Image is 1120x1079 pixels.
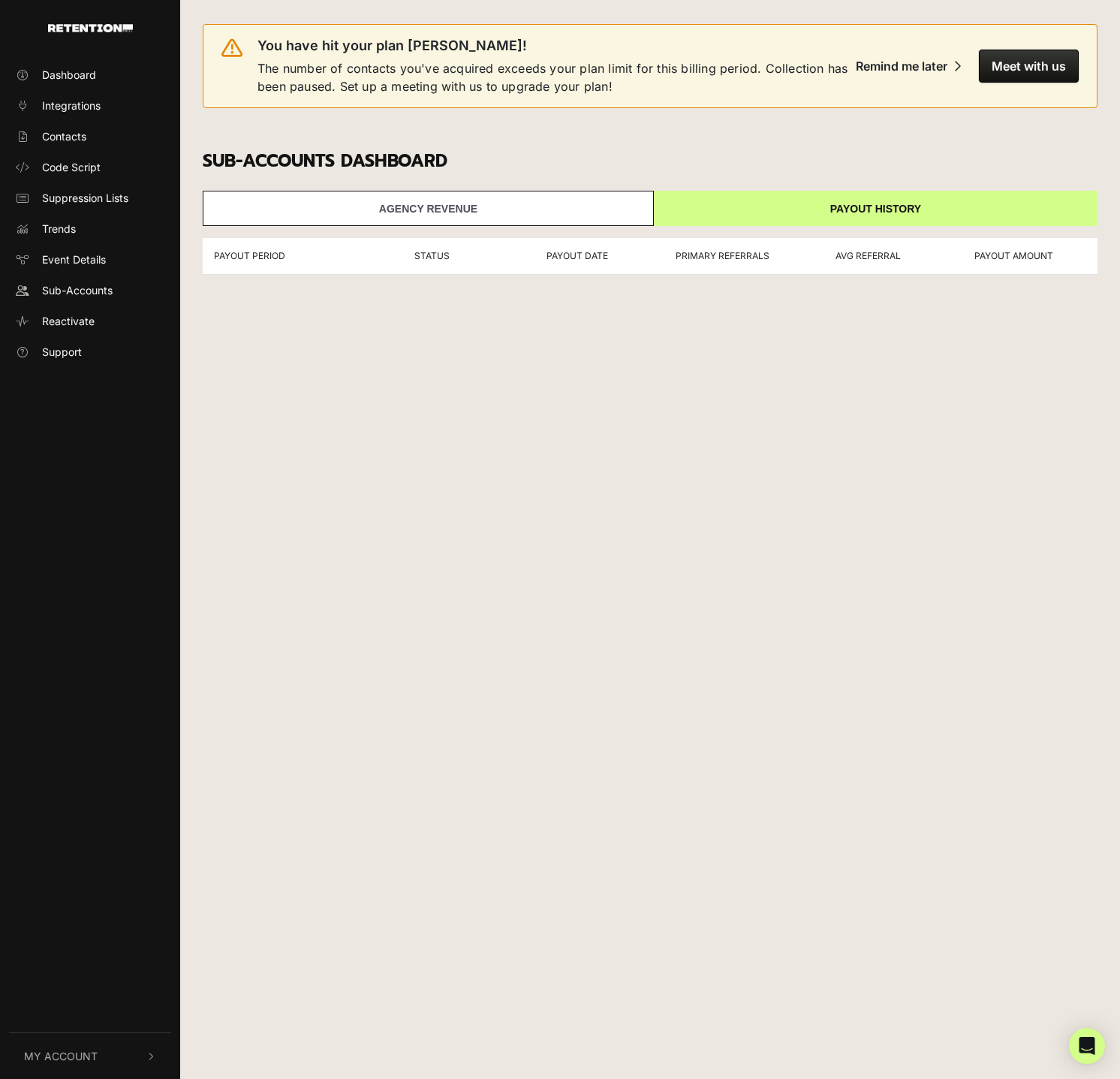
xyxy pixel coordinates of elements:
[9,216,171,241] a: Trends
[203,151,1097,172] h3: Sub-Accounts Dashboard
[9,339,171,364] a: Support
[42,282,113,298] span: Sub-Accounts
[1069,1028,1105,1064] div: Open Intercom Messenger
[9,62,171,87] a: Dashboard
[42,344,82,360] span: Support
[941,249,1086,263] div: PAYOUT AMOUNT
[979,50,1079,83] button: Meet with us
[42,221,76,237] span: Trends
[48,24,133,32] img: Retention.com
[42,190,128,206] span: Suppression Lists
[504,249,650,263] div: PAYOUT DATE
[42,313,95,329] span: Reactivate
[257,59,866,95] span: The number of contacts you've acquired exceeds your plan limit for this billing period. Collectio...
[257,37,527,55] span: You have hit your plan [PERSON_NAME]!
[42,128,86,144] span: Contacts
[654,191,1097,226] a: Payout History
[844,50,973,83] button: Remind me later
[42,159,101,175] span: Code Script
[650,249,796,263] div: PRIMARY REFERRALS
[9,185,171,210] a: Suppression Lists
[214,249,360,263] div: PAYOUT PERIOD
[9,309,171,333] a: Reactivate
[9,247,171,272] a: Event Details
[9,155,171,179] a: Code Script
[9,93,171,118] a: Integrations
[24,1048,98,1064] span: My Account
[203,191,654,226] a: Agency Revenue
[9,124,171,149] a: Contacts
[9,278,171,303] a: Sub-Accounts
[9,1033,171,1079] button: My Account
[856,59,947,74] div: Remind me later
[42,252,106,267] span: Event Details
[42,67,96,83] span: Dashboard
[360,249,505,263] div: Status
[796,249,941,263] div: AVG REFERRAL
[42,98,101,113] span: Integrations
